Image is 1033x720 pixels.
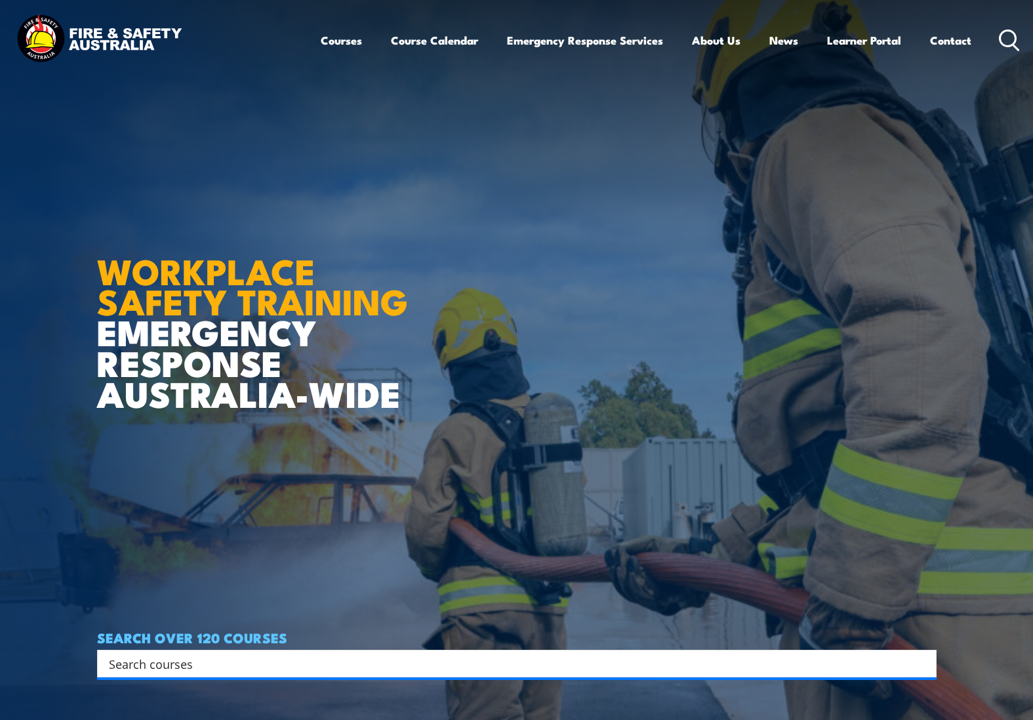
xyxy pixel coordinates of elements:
h1: EMERGENCY RESPONSE AUSTRALIA-WIDE [97,222,418,409]
a: About Us [692,23,740,58]
input: Search input [109,654,908,673]
a: Emergency Response Services [507,23,663,58]
button: Search magnifier button [914,654,932,673]
a: Learner Portal [827,23,901,58]
h4: SEARCH OVER 120 COURSES [97,630,937,645]
strong: WORKPLACE SAFETY TRAINING [97,243,408,328]
a: Contact [930,23,971,58]
a: Courses [321,23,362,58]
form: Search form [111,654,910,673]
a: Course Calendar [391,23,478,58]
a: News [769,23,798,58]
